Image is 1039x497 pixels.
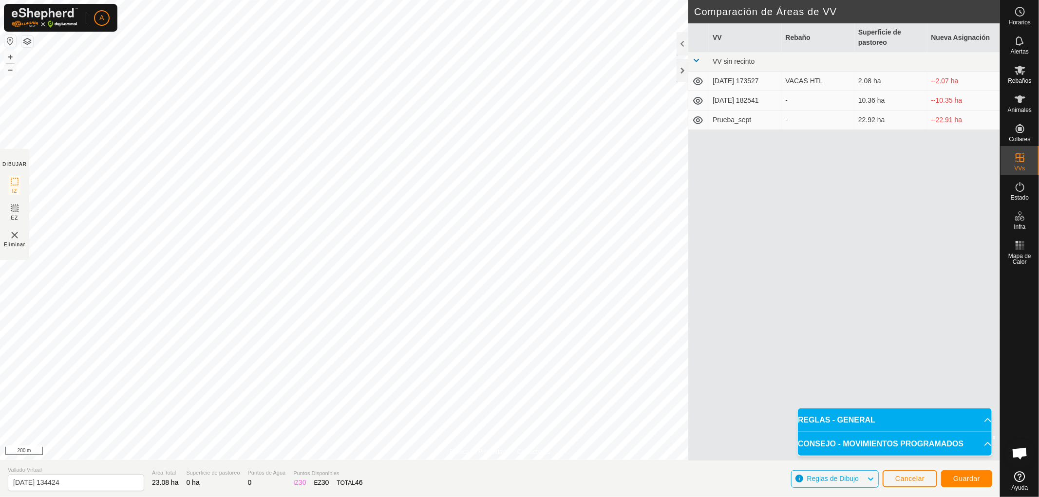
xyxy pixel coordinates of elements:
[518,447,550,456] a: Contáctenos
[782,23,854,52] th: Rebaño
[293,469,362,478] span: Puntos Disponibles
[293,478,306,488] div: IZ
[9,229,20,241] img: VV
[927,23,1000,52] th: Nueva Asignación
[1005,439,1035,468] a: Chat abierto
[927,110,1000,130] td: - -22.91 ha
[355,479,363,486] span: 46
[786,95,850,106] div: -
[786,76,850,86] div: VACAS HTL
[4,64,16,75] button: –
[1014,224,1025,230] span: Infra
[248,469,286,477] span: Puntos de Agua
[187,479,200,486] span: 0 ha
[299,479,306,486] span: 30
[337,478,362,488] div: TOTAL
[8,466,144,474] span: Vallado Virtual
[1003,253,1037,265] span: Mapa de Calor
[12,8,78,28] img: Logo Gallagher
[798,432,992,456] p-accordion-header: CONSEJO - MOVIMIENTOS PROGRAMADOS
[1008,78,1031,84] span: Rebaños
[798,438,963,450] span: CONSEJO - MOVIMIENTOS PROGRAMADOS
[11,214,19,221] span: EZ
[709,91,781,110] td: [DATE] 182541
[927,72,1000,91] td: - -2.07 ha
[694,6,1000,18] h2: Comparación de Áreas de VV
[1012,485,1028,491] span: Ayuda
[709,23,781,52] th: VV
[798,408,992,432] p-accordion-header: REGLAS - GENERAL
[1008,107,1032,113] span: Animales
[953,475,980,482] span: Guardar
[854,72,927,91] td: 2.08 ha
[1011,195,1029,201] span: Estado
[4,35,16,47] button: Restablecer Mapa
[450,447,506,456] a: Política de Privacidad
[4,241,25,248] span: Eliminar
[187,469,240,477] span: Superficie de pastoreo
[1011,49,1029,55] span: Alertas
[2,161,27,168] div: DIBUJAR
[807,475,859,482] span: Reglas de Dibujo
[1009,136,1030,142] span: Collares
[883,470,937,487] button: Cancelar
[1014,166,1025,171] span: VVs
[941,470,992,487] button: Guardar
[4,51,16,63] button: +
[854,23,927,52] th: Superficie de pastoreo
[854,91,927,110] td: 10.36 ha
[1001,467,1039,495] a: Ayuda
[854,110,927,130] td: 22.92 ha
[248,479,252,486] span: 0
[1009,19,1031,25] span: Horarios
[12,187,18,195] span: IZ
[895,475,925,482] span: Cancelar
[99,13,104,23] span: A
[786,115,850,125] div: -
[927,91,1000,110] td: - -10.35 ha
[713,57,755,65] span: VV sin recinto
[709,72,781,91] td: [DATE] 173527
[321,479,329,486] span: 30
[314,478,329,488] div: EZ
[709,110,781,130] td: Prueba_sept
[798,414,875,426] span: REGLAS - GENERAL
[21,36,33,47] button: Capas del Mapa
[152,479,179,486] span: 23.08 ha
[152,469,179,477] span: Área Total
